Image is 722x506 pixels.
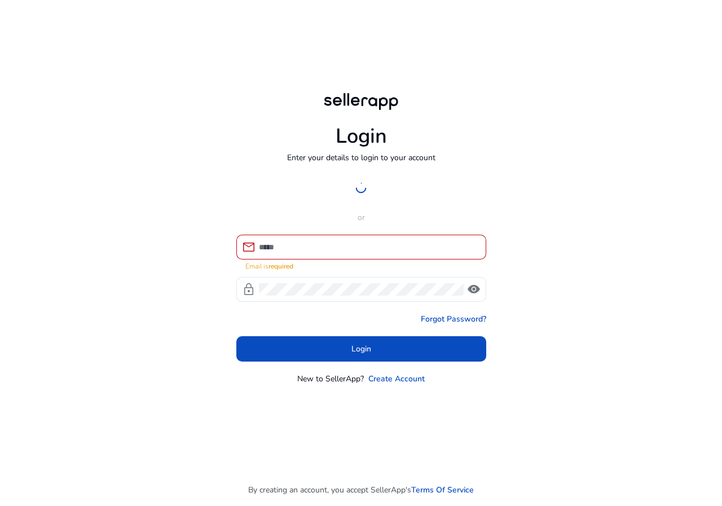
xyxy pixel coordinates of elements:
a: Terms Of Service [411,484,474,496]
span: visibility [467,283,481,296]
a: Forgot Password? [421,313,486,325]
span: mail [242,240,256,254]
p: or [236,212,486,223]
p: Enter your details to login to your account [287,152,435,164]
strong: required [268,262,293,271]
button: Login [236,336,486,362]
span: lock [242,283,256,296]
a: Create Account [368,373,425,385]
h1: Login [336,124,387,148]
p: New to SellerApp? [297,373,364,385]
span: Login [351,343,371,355]
mat-error: Email is [245,259,477,271]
